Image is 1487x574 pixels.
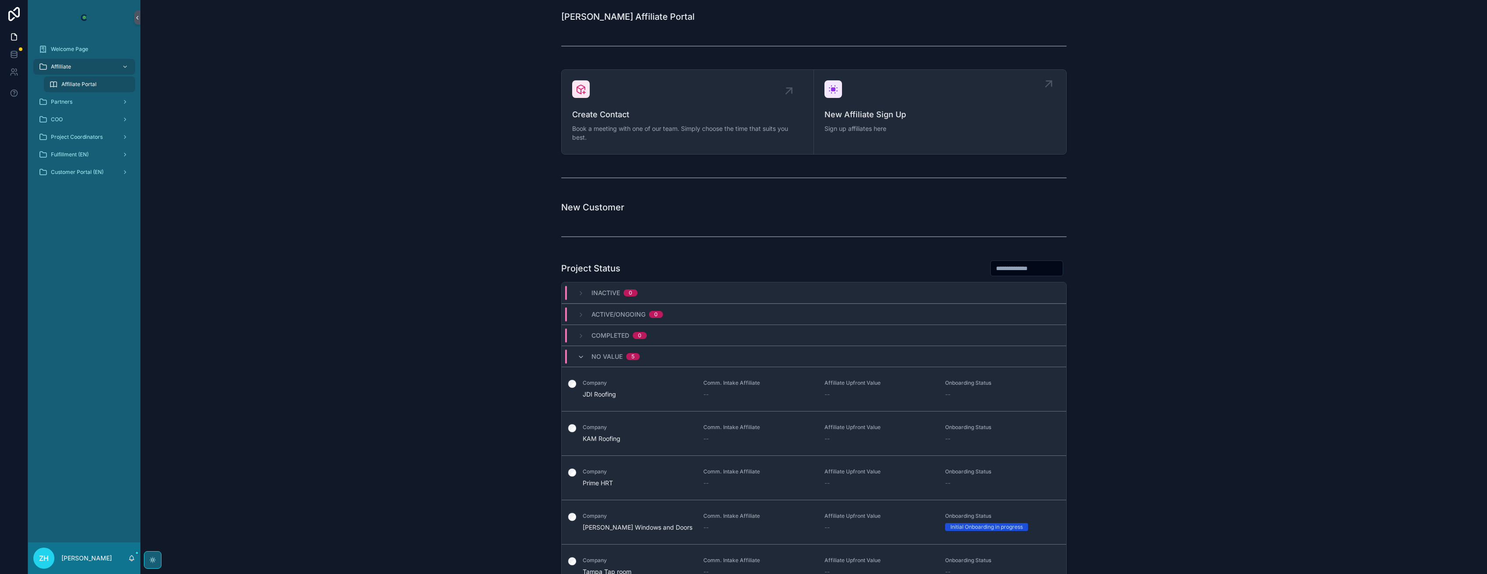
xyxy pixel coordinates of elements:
a: Customer Portal (EN) [33,164,135,180]
a: CompanyPrime HRTComm. Intake Affiliate--Affiliate Upfront Value--Onboarding Status-- [562,455,1066,500]
span: Comm. Intake Affiliate [703,379,814,386]
span: Affiliate Upfront Value [824,513,935,520]
span: Customer Portal (EN) [51,169,104,176]
a: Project Coordinators [33,129,135,145]
span: Onboarding Status [945,424,1056,431]
span: Welcome Page [51,46,88,53]
span: Create Contact [572,108,803,121]
a: CompanyKAM RoofingComm. Intake Affiliate--Affiliate Upfront Value--Onboarding Status-- [562,411,1066,455]
div: 5 [631,353,634,360]
div: 0 [629,289,632,296]
span: -- [824,390,830,399]
span: New Affiliate Sign Up [824,108,1056,121]
div: 0 [654,311,658,318]
span: COO [51,116,63,123]
span: Active/Ongoing [591,310,645,319]
span: -- [945,434,950,443]
span: Affiliate Portal [61,81,97,88]
span: Onboarding Status [945,513,1056,520]
span: -- [703,479,709,487]
span: -- [945,479,950,487]
span: Completed [591,331,629,340]
span: Onboarding Status [945,468,1056,475]
span: -- [824,523,830,532]
span: Company [583,424,693,431]
h1: New Customer [561,201,624,213]
img: App logo [77,11,91,25]
span: Onboarding Status [945,557,1056,564]
span: KAM Roofing [583,434,693,443]
span: Comm. Intake Affiliate [703,468,814,475]
a: CompanyJDI RoofingComm. Intake Affiliate--Affiliate Upfront Value--Onboarding Status-- [562,367,1066,411]
a: Partners [33,94,135,110]
span: -- [824,479,830,487]
span: Company [583,557,693,564]
a: COO [33,112,135,127]
span: -- [703,523,709,532]
p: [PERSON_NAME] [61,554,112,563]
h1: Project Status [561,262,620,274]
div: scrollable content [28,35,140,191]
a: New Affiliate Sign UpSign up affiliates here [814,70,1066,154]
span: Affiliate Upfront Value [824,468,935,475]
span: Company [583,468,693,475]
span: Comm. Intake Affiliate [703,513,814,520]
a: Affilliate [33,59,135,75]
span: Fulfillment (EN) [51,151,89,158]
span: Onboarding Status [945,379,1056,386]
span: Affiliate Upfront Value [824,424,935,431]
span: Company [583,379,693,386]
span: Affiliate Upfront Value [824,557,935,564]
span: ZH [39,553,49,563]
h1: [PERSON_NAME] Affiliate Portal [561,11,695,23]
div: Initial Onboarding in progress [950,523,1023,531]
a: Fulfillment (EN) [33,147,135,162]
span: Affiliate Upfront Value [824,379,935,386]
span: Prime HRT [583,479,693,487]
a: Company[PERSON_NAME] Windows and DoorsComm. Intake Affiliate--Affiliate Upfront Value--Onboarding... [562,500,1066,544]
a: Affiliate Portal [44,76,135,92]
div: 0 [638,332,641,339]
a: Create ContactBook a meeting with one of our team. Simply choose the time that suits you best. [562,70,814,154]
span: JDI Roofing [583,390,693,399]
span: [PERSON_NAME] Windows and Doors [583,523,693,532]
span: Sign up affiliates here [824,124,1056,133]
span: Project Coordinators [51,134,103,141]
span: Comm. Intake Affiliate [703,557,814,564]
span: -- [703,434,709,443]
span: Inactive [591,289,620,297]
span: Affilliate [51,63,71,70]
span: -- [824,434,830,443]
span: Book a meeting with one of our team. Simply choose the time that suits you best. [572,124,803,142]
span: Comm. Intake Affiliate [703,424,814,431]
span: -- [945,390,950,399]
a: Welcome Page [33,41,135,57]
span: Partners [51,98,72,105]
span: -- [703,390,709,399]
span: No value [591,352,623,361]
span: Company [583,513,693,520]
